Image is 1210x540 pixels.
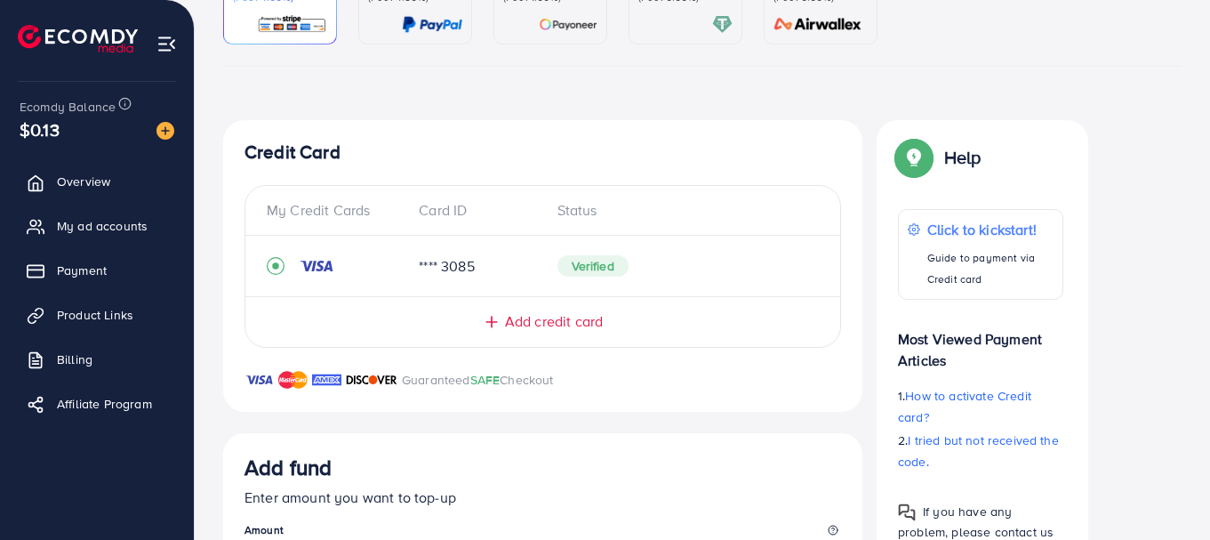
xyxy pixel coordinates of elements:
[312,369,341,391] img: brand
[13,253,180,288] a: Payment
[278,369,308,391] img: brand
[13,297,180,333] a: Product Links
[267,257,284,275] svg: record circle
[712,14,733,35] img: card
[927,219,1054,240] p: Click to kickstart!
[13,342,180,377] a: Billing
[20,117,60,142] span: $0.13
[402,14,462,35] img: card
[13,386,180,422] a: Affiliate Program
[299,259,334,273] img: credit
[898,385,1063,428] p: 1.
[898,430,1063,472] p: 2.
[244,455,332,480] h3: Add fund
[57,306,133,324] span: Product Links
[244,369,274,391] img: brand
[156,34,177,54] img: menu
[57,351,92,368] span: Billing
[13,208,180,244] a: My ad accounts
[57,217,148,235] span: My ad accounts
[505,311,603,332] span: Add credit card
[898,314,1063,371] p: Most Viewed Payment Articles
[927,247,1054,290] p: Guide to payment via Credit card
[20,98,116,116] span: Ecomdy Balance
[898,431,1059,471] span: I tried but not received the code.
[57,173,110,190] span: Overview
[543,200,820,221] div: Status
[898,141,930,173] img: Popup guide
[470,371,501,389] span: SAFE
[267,200,405,221] div: My Credit Cards
[898,387,1031,426] span: How to activate Credit card?
[405,200,542,221] div: Card ID
[768,14,868,35] img: card
[402,369,554,391] p: Guaranteed Checkout
[57,395,152,413] span: Affiliate Program
[244,487,841,508] p: Enter amount you want to top-up
[13,164,180,199] a: Overview
[539,14,597,35] img: card
[898,504,916,521] img: Popup guide
[557,255,629,277] span: Verified
[346,369,397,391] img: brand
[257,14,327,35] img: card
[57,262,107,279] span: Payment
[18,25,138,52] img: logo
[944,147,982,168] p: Help
[156,122,174,140] img: image
[1134,460,1197,527] iframe: Chat
[244,141,841,164] h4: Credit Card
